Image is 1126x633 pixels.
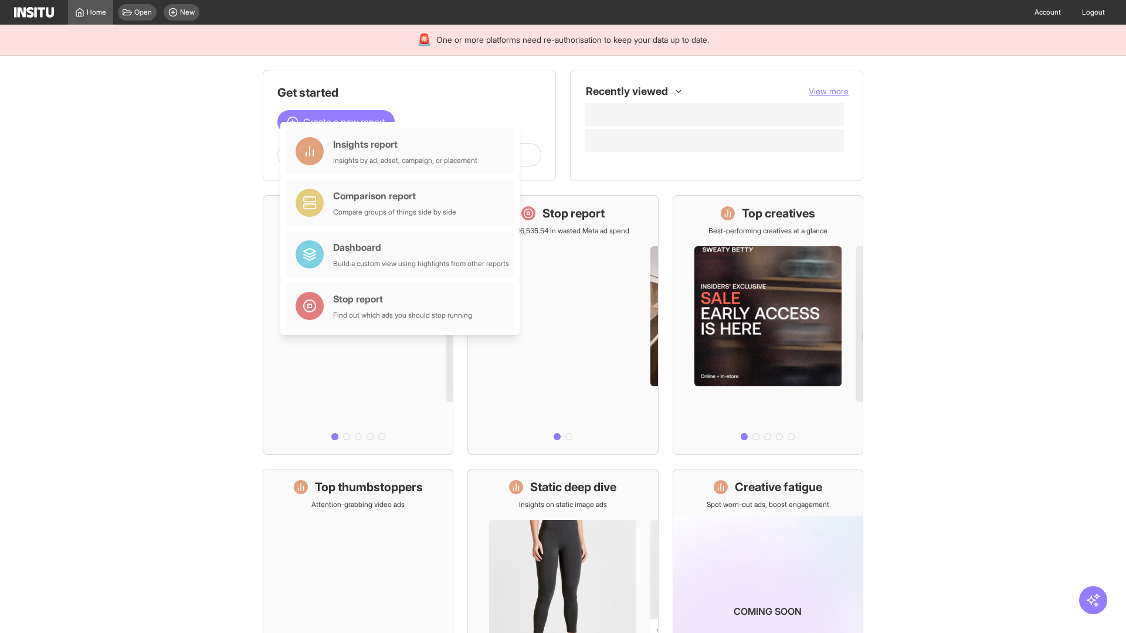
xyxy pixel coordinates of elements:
[436,34,709,46] span: One or more platforms need re-authorisation to keep your data up to date.
[333,292,472,306] div: Stop report
[277,110,395,134] button: Create a new report
[333,156,477,165] div: Insights by ad, adset, campaign, or placement
[14,7,54,18] img: Logo
[333,137,477,151] div: Insights report
[311,500,405,509] p: Attention-grabbing video ads
[417,32,432,48] div: 🚨
[708,226,827,236] p: Best-performing creatives at a glance
[303,115,385,129] span: Create a new report
[134,8,152,17] span: Open
[333,189,456,203] div: Comparison report
[333,240,509,254] div: Dashboard
[467,195,658,455] a: Stop reportSave £16,535.54 in wasted Meta ad spend
[333,259,509,268] div: Build a custom view using highlights from other reports
[809,86,849,96] span: View more
[333,311,472,320] div: Find out which ads you should stop running
[542,205,605,222] h1: Stop report
[530,479,616,495] h1: Static deep dive
[497,226,629,236] p: Save £16,535.54 in wasted Meta ad spend
[180,8,195,17] span: New
[809,86,849,97] button: View more
[673,195,863,455] a: Top creativesBest-performing creatives at a glance
[519,500,607,509] p: Insights on static image ads
[315,479,423,495] h1: Top thumbstoppers
[263,195,453,455] a: What's live nowSee all active ads instantly
[277,84,541,101] h1: Get started
[333,207,456,217] div: Compare groups of things side by side
[87,8,106,17] span: Home
[742,205,815,222] h1: Top creatives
